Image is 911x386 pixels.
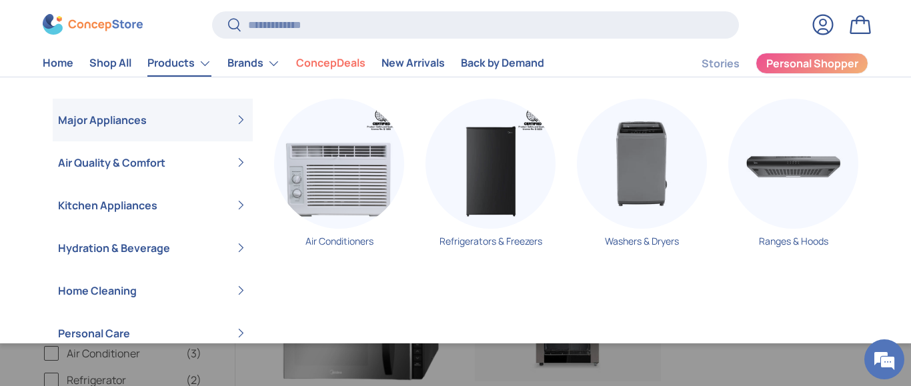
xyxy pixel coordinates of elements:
[296,51,365,77] a: ConcepDeals
[219,7,251,39] div: Minimize live chat window
[139,50,219,77] summary: Products
[381,51,445,77] a: New Arrivals
[756,53,868,74] a: Personal Shopper
[89,51,131,77] a: Shop All
[43,50,544,77] nav: Primary
[461,51,544,77] a: Back by Demand
[77,111,184,245] span: We're online!
[766,59,858,69] span: Personal Shopper
[219,50,288,77] summary: Brands
[702,51,740,77] a: Stories
[670,50,868,77] nav: Secondary
[43,51,73,77] a: Home
[69,75,224,92] div: Chat with us now
[43,15,143,35] img: ConcepStore
[7,250,254,297] textarea: Type your message and hit 'Enter'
